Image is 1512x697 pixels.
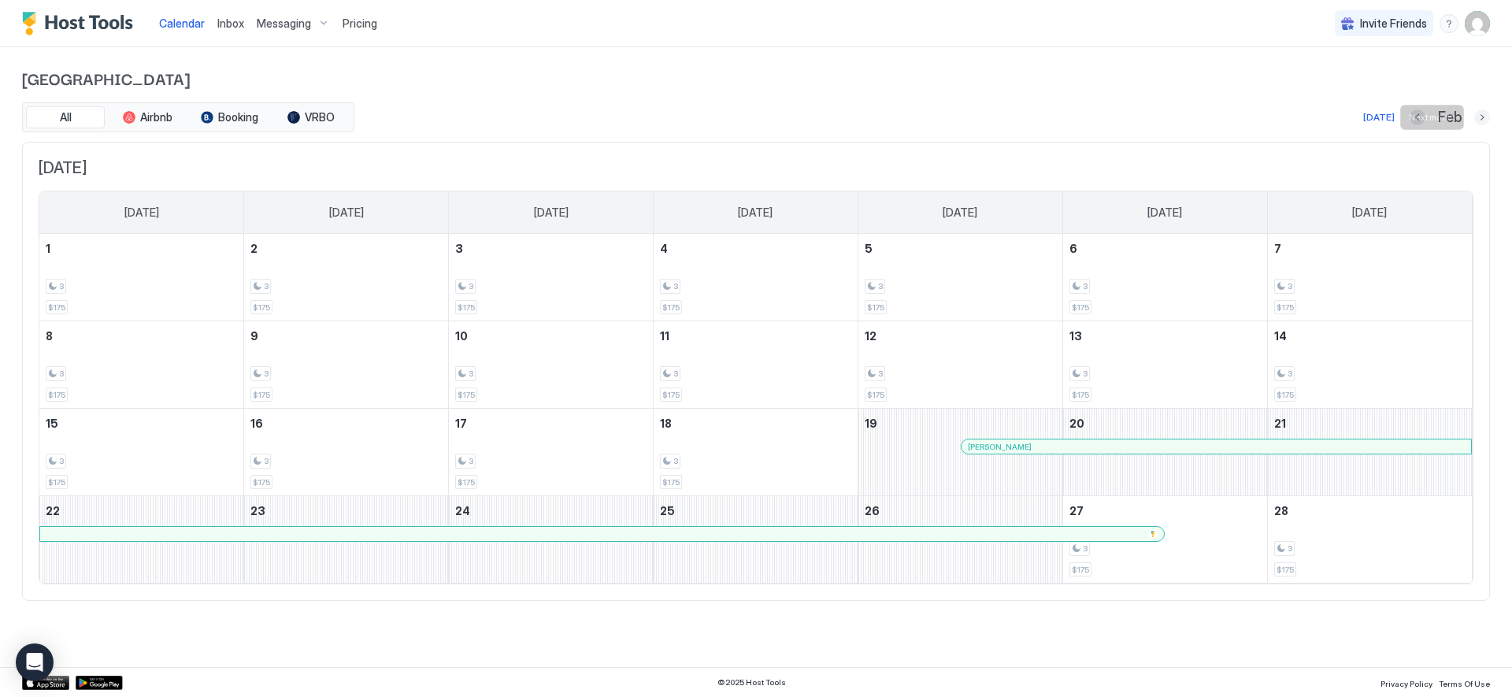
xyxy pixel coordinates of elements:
span: 3 [673,281,678,291]
a: February 14, 2026 [1268,321,1472,350]
td: February 25, 2026 [654,496,858,584]
span: 10 [455,329,468,343]
td: February 13, 2026 [1062,321,1267,409]
a: February 26, 2026 [858,496,1062,525]
td: February 3, 2026 [449,234,654,321]
span: $175 [867,390,884,400]
span: 3 [878,369,883,379]
td: February 28, 2026 [1267,496,1472,584]
span: 24 [455,504,470,517]
span: © 2025 Host Tools [717,677,786,688]
a: February 15, 2026 [39,409,243,438]
a: February 21, 2026 [1268,409,1472,438]
a: February 22, 2026 [39,496,243,525]
span: 3 [1288,369,1292,379]
span: Privacy Policy [1380,679,1432,688]
span: $175 [48,477,65,488]
div: [DATE] [1363,110,1395,124]
a: Google Play Store [76,676,123,690]
span: 27 [1069,504,1084,517]
span: Invite Friends [1360,17,1427,31]
span: 3 [59,369,64,379]
button: All [26,106,105,128]
a: Monday [313,191,380,234]
button: Booking [190,106,269,128]
a: February 24, 2026 [449,496,653,525]
a: February 3, 2026 [449,234,653,263]
span: $175 [1072,565,1089,575]
span: 9 [250,329,258,343]
span: $175 [662,477,680,488]
td: February 1, 2026 [39,234,244,321]
a: Tuesday [518,191,584,234]
span: [DATE] [39,158,1473,178]
a: February 5, 2026 [858,234,1062,263]
span: [DATE] [534,206,569,220]
span: $175 [458,302,475,313]
a: February 12, 2026 [858,321,1062,350]
span: $175 [1072,390,1089,400]
td: February 2, 2026 [244,234,449,321]
a: Inbox [217,15,244,32]
span: 20 [1069,417,1084,430]
span: 5 [865,242,873,255]
div: menu [1440,14,1458,33]
td: February 10, 2026 [449,321,654,409]
span: [DATE] [1352,206,1387,220]
a: Host Tools Logo [22,12,140,35]
span: $175 [253,390,270,400]
a: February 20, 2026 [1063,409,1267,438]
a: February 25, 2026 [654,496,858,525]
span: [DATE] [738,206,773,220]
div: tab-group [22,102,354,132]
td: February 24, 2026 [449,496,654,584]
span: 14 [1274,329,1287,343]
span: 3 [1083,281,1088,291]
span: Inbox [217,17,244,30]
span: $175 [662,302,680,313]
button: VRBO [272,106,350,128]
a: February 6, 2026 [1063,234,1267,263]
td: February 17, 2026 [449,409,654,496]
span: 15 [46,417,58,430]
span: 6 [1069,242,1077,255]
button: [DATE] [1361,108,1397,127]
a: February 23, 2026 [244,496,448,525]
span: 3 [878,281,883,291]
a: February 9, 2026 [244,321,448,350]
span: $175 [253,477,270,488]
span: 3 [264,456,269,466]
div: Open Intercom Messenger [16,643,54,681]
a: Sunday [109,191,175,234]
span: $175 [1072,302,1089,313]
span: [PERSON_NAME] [968,442,1032,452]
span: 13 [1069,329,1082,343]
span: $175 [458,477,475,488]
span: 3 [673,369,678,379]
div: [PERSON_NAME] [968,442,1465,452]
div: User profile [1465,11,1490,36]
span: 17 [455,417,467,430]
span: 3 [59,456,64,466]
td: February 8, 2026 [39,321,244,409]
span: All [60,110,72,124]
a: February 17, 2026 [449,409,653,438]
span: 3 [264,281,269,291]
button: Next month [1474,109,1490,125]
button: Airbnb [108,106,187,128]
a: February 4, 2026 [654,234,858,263]
span: 3 [59,281,64,291]
span: 23 [250,504,265,517]
td: February 5, 2026 [858,234,1062,321]
a: February 10, 2026 [449,321,653,350]
a: February 28, 2026 [1268,496,1472,525]
td: February 14, 2026 [1267,321,1472,409]
td: February 7, 2026 [1267,234,1472,321]
span: $175 [48,302,65,313]
span: 22 [46,504,60,517]
span: Terms Of Use [1439,679,1490,688]
span: 3 [264,369,269,379]
span: [DATE] [329,206,364,220]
